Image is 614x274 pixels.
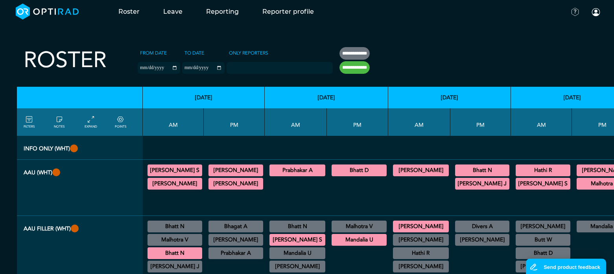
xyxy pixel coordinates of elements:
[269,261,325,272] div: US Head & Neck/US Interventional H&N 09:15 - 12:15
[517,179,569,188] summary: [PERSON_NAME] S
[455,178,509,190] div: CT Trauma & Urgent/MRI Trauma & Urgent 13:30 - 18:30
[516,261,570,272] div: Off Site 08:30 - 13:30
[388,108,450,136] th: AM
[516,164,570,176] div: CT Trauma & Urgent/MRI Trauma & Urgent 08:30 - 13:30
[394,222,448,231] summary: [PERSON_NAME]
[393,234,449,246] div: General CT/General MRI/General XR 08:30 - 10:30
[210,248,262,258] summary: Prabhakar A
[455,234,509,246] div: General CT/General MRI/General XR 13:30 - 18:30
[149,166,201,175] summary: [PERSON_NAME] S
[17,160,143,216] th: AAU (WHT)
[516,234,570,246] div: General CT/General MRI/General XR 08:00 - 13:00
[149,179,201,188] summary: [PERSON_NAME]
[456,235,508,245] summary: [PERSON_NAME]
[456,179,508,188] summary: [PERSON_NAME] J
[271,235,324,245] summary: [PERSON_NAME] S
[143,87,265,108] th: [DATE]
[517,248,569,258] summary: Bhatt D
[393,247,449,259] div: US General Paediatric 09:30 - 13:00
[393,261,449,272] div: General CT/General MRI/General XR 10:00 - 13:30
[54,115,65,129] a: show/hide notes
[332,234,387,246] div: CT Trauma & Urgent/MRI Trauma & Urgent 13:30 - 18:30
[138,47,169,59] label: From date
[148,234,202,246] div: General US/US Diagnostic MSK/US Gynaecology/US Interventional H&N/US Interventional MSK/US Interv...
[517,235,569,245] summary: Butt W
[148,261,202,272] div: General CT/General MRI/General XR 11:30 - 13:30
[271,222,324,231] summary: Bhatt N
[149,248,201,258] summary: Bhatt N
[456,222,508,231] summary: Divers A
[265,108,327,136] th: AM
[208,221,263,232] div: US Interventional H&N 13:30 - 16:30
[269,221,325,232] div: US Interventional MSK 08:30 - 11:00
[456,166,508,175] summary: Bhatt N
[271,262,324,271] summary: [PERSON_NAME]
[24,115,35,129] a: FILTERS
[210,222,262,231] summary: Bhagat A
[17,136,143,160] th: INFO ONLY (WHT)
[394,262,448,271] summary: [PERSON_NAME]
[149,222,201,231] summary: Bhatt N
[208,247,263,259] div: CT Cardiac 13:30 - 17:00
[265,87,388,108] th: [DATE]
[143,108,204,136] th: AM
[388,87,511,108] th: [DATE]
[511,108,572,136] th: AM
[393,164,449,176] div: CT Trauma & Urgent/MRI Trauma & Urgent 08:30 - 13:30
[149,235,201,245] summary: Malhotra V
[115,115,126,129] a: collapse/expand expected points
[333,222,385,231] summary: Malhotra V
[516,247,570,259] div: CT Trauma & Urgent/MRI Trauma & Urgent 08:30 - 13:30
[516,178,570,190] div: CT Trauma & Urgent/MRI Trauma & Urgent 08:30 - 13:30
[16,4,79,20] img: brand-opti-rad-logos-blue-and-white-d2f68631ba2948856bd03f2d395fb146ddc8fb01b4b6e9315ea85fa773367...
[227,47,271,59] label: Only Reporters
[333,235,385,245] summary: Mandalia U
[517,222,569,231] summary: [PERSON_NAME]
[332,221,387,232] div: CT Trauma & Urgent/MRI Trauma & Urgent 13:30 - 18:30
[394,166,448,175] summary: [PERSON_NAME]
[210,166,262,175] summary: [PERSON_NAME]
[394,235,448,245] summary: [PERSON_NAME]
[148,178,202,190] div: CT Trauma & Urgent/MRI Trauma & Urgent 08:30 - 11:00
[269,164,325,176] div: CT Trauma & Urgent/MRI Trauma & Urgent 08:30 - 13:30
[269,234,325,246] div: CT Trauma & Urgent/MRI Trauma & Urgent 08:30 - 13:30
[271,248,324,258] summary: Mandalia U
[517,166,569,175] summary: Hathi R
[271,166,324,175] summary: Prabhakar A
[450,108,511,136] th: PM
[148,247,202,259] div: CT Trauma & Urgent/MRI Trauma & Urgent 11:00 - 13:30
[148,164,202,176] div: CT Trauma & Urgent/MRI Trauma & Urgent 08:30 - 13:30
[208,164,263,176] div: CT Trauma & Urgent/MRI Trauma & Urgent 13:30 - 18:30
[210,235,262,245] summary: [PERSON_NAME]
[149,262,201,271] summary: [PERSON_NAME] J
[327,108,388,136] th: PM
[516,221,570,232] div: CD role 07:00 - 13:00
[182,47,207,59] label: To date
[148,221,202,232] div: General CT/General MRI/General XR 08:30 - 11:00
[204,108,265,136] th: PM
[333,166,385,175] summary: Bhatt D
[269,247,325,259] div: US Diagnostic MSK/US Interventional MSK/US General Adult 09:00 - 12:00
[24,47,107,73] h2: Roster
[394,248,448,258] summary: Hathi R
[227,63,267,70] input: null
[208,234,263,246] div: CT Trauma & Urgent/MRI Trauma & Urgent 13:30 - 18:30
[455,221,509,232] div: General CT/General MRI/General XR/General NM 13:00 - 14:30
[208,178,263,190] div: CT Trauma & Urgent/MRI Trauma & Urgent 13:30 - 18:30
[85,115,97,129] a: collapse/expand entries
[455,164,509,176] div: CT Trauma & Urgent/MRI Trauma & Urgent 13:30 - 18:30
[332,164,387,176] div: CT Trauma & Urgent/MRI Trauma & Urgent 13:30 - 18:30
[517,262,569,271] summary: [PERSON_NAME]
[393,221,449,232] div: CT Trauma & Urgent/MRI Trauma & Urgent 08:30 - 13:30
[210,179,262,188] summary: [PERSON_NAME]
